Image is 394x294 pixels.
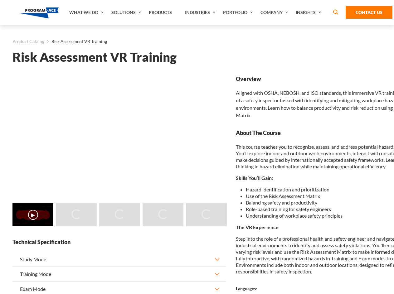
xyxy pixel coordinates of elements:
[12,75,226,195] iframe: Risk Assessment VR Training - Video 0
[12,203,53,226] img: Risk Assessment VR Training - Video 0
[346,6,392,19] a: Contact Us
[236,286,257,291] strong: Languages:
[12,252,226,267] button: Study Mode
[12,238,226,246] strong: Technical Specification
[12,267,226,281] button: Training Mode
[12,37,44,46] a: Product Catalog
[19,7,59,18] img: Program-Ace
[28,210,38,220] button: ▶
[44,37,107,46] li: Risk Assessment VR Training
